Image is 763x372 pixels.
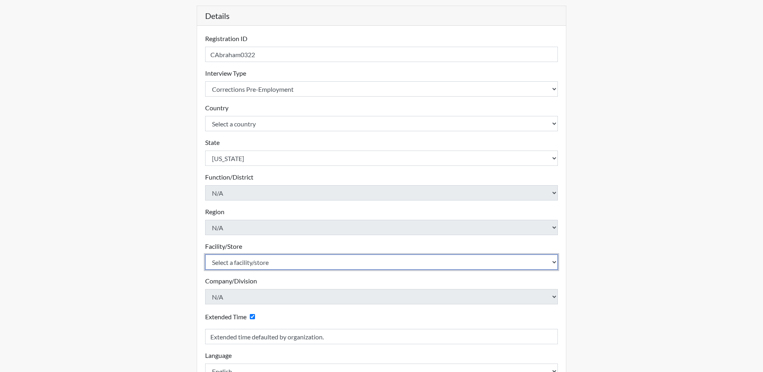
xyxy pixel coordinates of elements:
[205,242,242,251] label: Facility/Store
[197,6,566,26] h5: Details
[205,311,258,322] div: Checking this box will provide the interviewee with an accomodation of extra time to answer each ...
[205,34,247,43] label: Registration ID
[205,138,220,147] label: State
[205,276,257,286] label: Company/Division
[205,351,232,360] label: Language
[205,47,558,62] input: Insert a Registration ID, which needs to be a unique alphanumeric value for each interviewee
[205,68,246,78] label: Interview Type
[205,312,247,322] label: Extended Time
[205,103,228,113] label: Country
[205,172,253,182] label: Function/District
[205,207,224,217] label: Region
[205,329,558,344] input: Reason for Extension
